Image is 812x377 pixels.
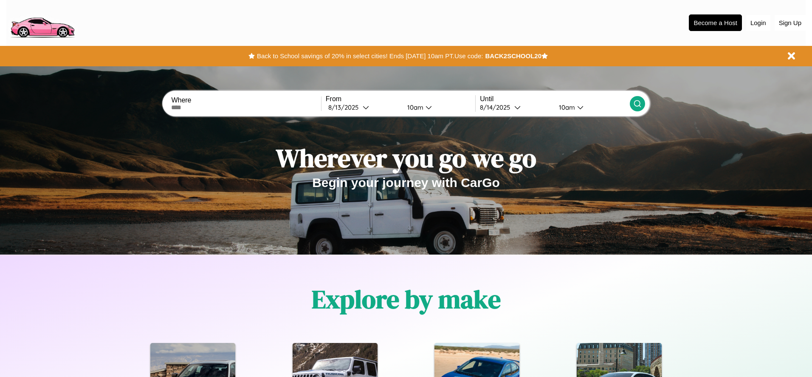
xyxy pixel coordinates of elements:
div: 10am [555,103,577,111]
b: BACK2SCHOOL20 [485,52,541,60]
button: Back to School savings of 20% in select cities! Ends [DATE] 10am PT.Use code: [255,50,485,62]
div: 8 / 14 / 2025 [480,103,514,111]
div: 10am [403,103,426,111]
div: 8 / 13 / 2025 [328,103,363,111]
h1: Explore by make [312,282,501,317]
button: Become a Host [689,14,742,31]
label: From [326,95,475,103]
button: Sign Up [775,15,806,31]
label: Where [171,96,321,104]
img: logo [6,4,78,40]
button: 10am [400,103,475,112]
label: Until [480,95,629,103]
button: Login [746,15,770,31]
button: 8/13/2025 [326,103,400,112]
button: 10am [552,103,629,112]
